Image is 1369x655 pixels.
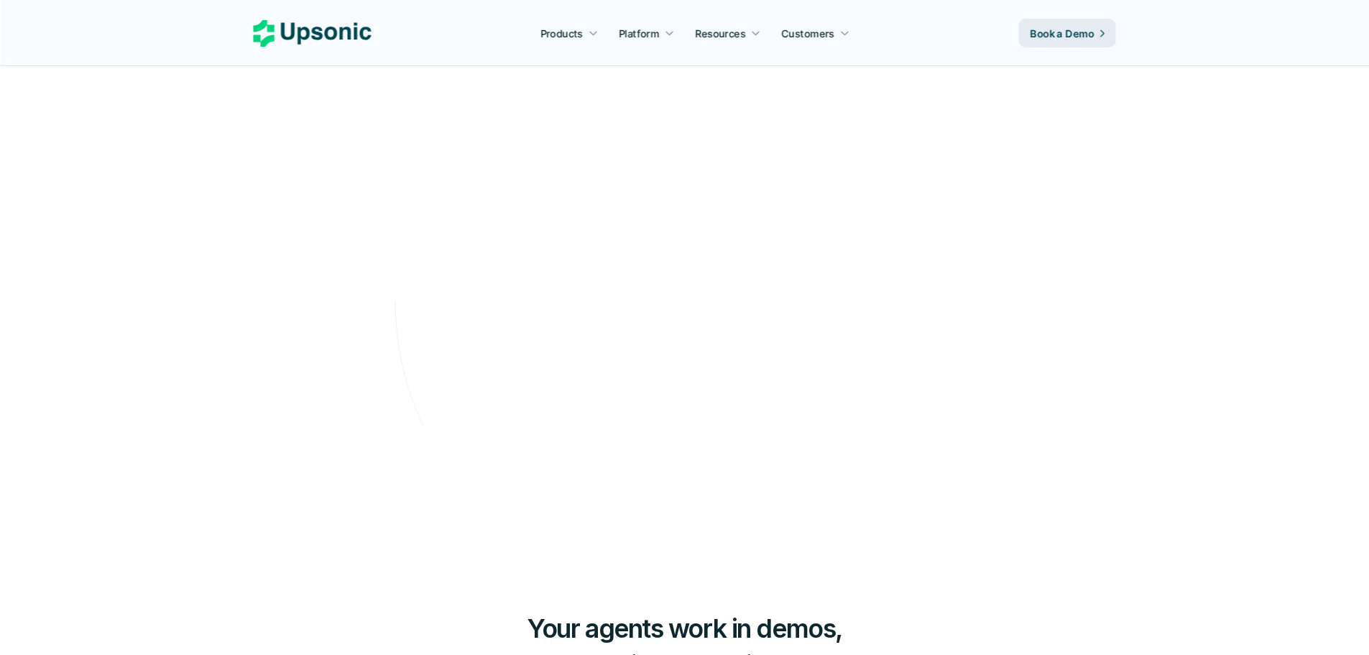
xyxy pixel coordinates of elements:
a: Products [532,20,607,46]
p: Products [540,26,583,41]
a: Book a Demo [1019,19,1116,47]
span: Your agents work in demos, [527,613,842,644]
p: Book a Demo [1031,26,1094,41]
p: From onboarding to compliance to settlement to autonomous control. Work with %82 more efficiency ... [451,257,918,298]
p: Resources [696,26,746,41]
p: Customers [782,26,835,41]
p: Platform [619,26,659,41]
h2: Agentic AI Platform for FinTech Operations [433,116,936,214]
p: Book a Demo [640,353,718,374]
a: Book a Demo [622,346,747,383]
